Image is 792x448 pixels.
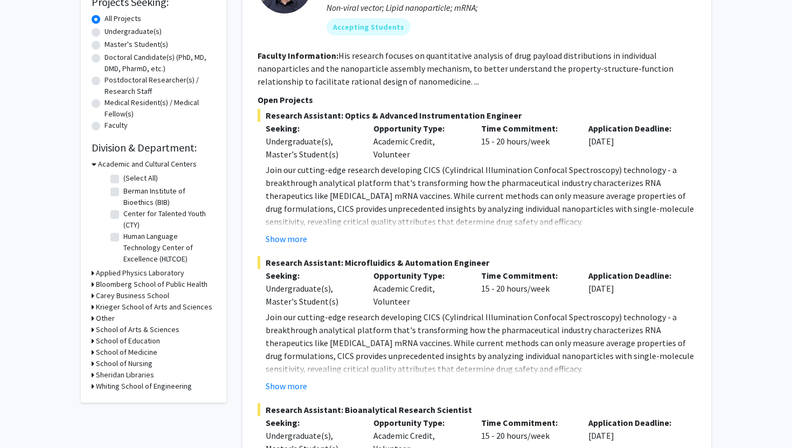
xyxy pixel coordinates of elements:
p: Time Commitment: [481,122,573,135]
label: Berman Institute of Bioethics (BIB) [123,185,213,208]
iframe: Chat [8,399,46,440]
label: All Projects [105,13,141,24]
p: Application Deadline: [588,416,680,429]
p: Seeking: [266,269,357,282]
label: Undergraduate(s) [105,26,162,37]
div: 15 - 20 hours/week [473,269,581,308]
label: Medical Resident(s) / Medical Fellow(s) [105,97,216,120]
label: Doctoral Candidate(s) (PhD, MD, DMD, PharmD, etc.) [105,52,216,74]
p: Opportunity Type: [373,122,465,135]
fg-read-more: His research focuses on quantitative analysis of drug payload distributions in individual nanopar... [258,50,673,87]
h3: Krieger School of Arts and Sciences [96,301,212,313]
span: Research Assistant: Optics & Advanced Instrumentation Engineer [258,109,696,122]
label: (Select All) [123,173,158,184]
div: Academic Credit, Volunteer [365,122,473,161]
h3: Bloomberg School of Public Health [96,279,207,290]
h3: Whiting School of Engineering [96,381,192,392]
p: Time Commitment: [481,269,573,282]
p: Join our cutting-edge research developing CICS (Cylindrical Illumination Confocal Spectroscopy) t... [266,311,696,375]
p: Time Commitment: [481,416,573,429]
p: Opportunity Type: [373,416,465,429]
span: Research Assistant: Bioanalytical Research Scientist [258,403,696,416]
p: Application Deadline: [588,269,680,282]
div: [DATE] [580,122,688,161]
span: Research Assistant: Microfluidics & Automation Engineer [258,256,696,269]
button: Show more [266,380,307,392]
label: Human Language Technology Center of Excellence (HLTCOE) [123,231,213,265]
h3: Carey Business School [96,290,169,301]
h3: Academic and Cultural Centers [98,158,197,170]
p: Opportunity Type: [373,269,465,282]
p: Seeking: [266,122,357,135]
p: Application Deadline: [588,122,680,135]
h3: School of Medicine [96,347,157,358]
mat-chip: Accepting Students [326,18,411,36]
div: Undergraduate(s), Master's Student(s) [266,282,357,308]
h3: Sheridan Libraries [96,369,154,381]
h3: School of Nursing [96,358,152,369]
div: 15 - 20 hours/week [473,122,581,161]
p: Seeking: [266,416,357,429]
button: Show more [266,232,307,245]
div: Undergraduate(s), Master's Student(s) [266,135,357,161]
div: Academic Credit, Volunteer [365,269,473,308]
h3: Applied Physics Laboratory [96,267,184,279]
label: Faculty [105,120,128,131]
h2: Division & Department: [92,141,216,154]
div: [DATE] [580,269,688,308]
h3: School of Education [96,335,160,347]
b: Faculty Information: [258,50,338,61]
label: Center for Talented Youth (CTY) [123,208,213,231]
h3: School of Arts & Sciences [96,324,179,335]
h3: Other [96,313,115,324]
label: Postdoctoral Researcher(s) / Research Staff [105,74,216,97]
p: Open Projects [258,93,696,106]
p: Join our cutting-edge research developing CICS (Cylindrical Illumination Confocal Spectroscopy) t... [266,163,696,228]
label: Master's Student(s) [105,39,168,50]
